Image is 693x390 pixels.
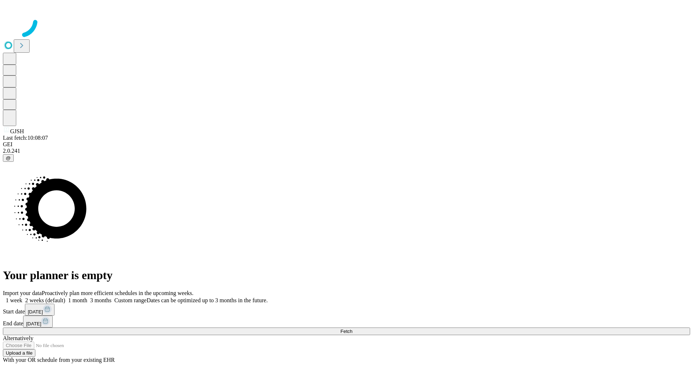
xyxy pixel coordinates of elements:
[3,328,690,335] button: Fetch
[3,135,48,141] span: Last fetch: 10:08:07
[3,357,115,363] span: With your OR schedule from your existing EHR
[10,128,24,134] span: GJSH
[114,297,147,303] span: Custom range
[3,349,35,357] button: Upload a file
[90,297,112,303] span: 3 months
[340,329,352,334] span: Fetch
[28,309,43,315] span: [DATE]
[42,290,193,296] span: Proactively plan more efficient schedules in the upcoming weeks.
[6,155,11,161] span: @
[3,290,42,296] span: Import your data
[23,316,53,328] button: [DATE]
[3,154,14,162] button: @
[26,321,41,326] span: [DATE]
[3,304,690,316] div: Start date
[6,297,22,303] span: 1 week
[3,148,690,154] div: 2.0.241
[3,335,33,341] span: Alternatively
[3,141,690,148] div: GEI
[25,297,65,303] span: 2 weeks (default)
[25,304,55,316] button: [DATE]
[3,316,690,328] div: End date
[68,297,87,303] span: 1 month
[3,269,690,282] h1: Your planner is empty
[147,297,267,303] span: Dates can be optimized up to 3 months in the future.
